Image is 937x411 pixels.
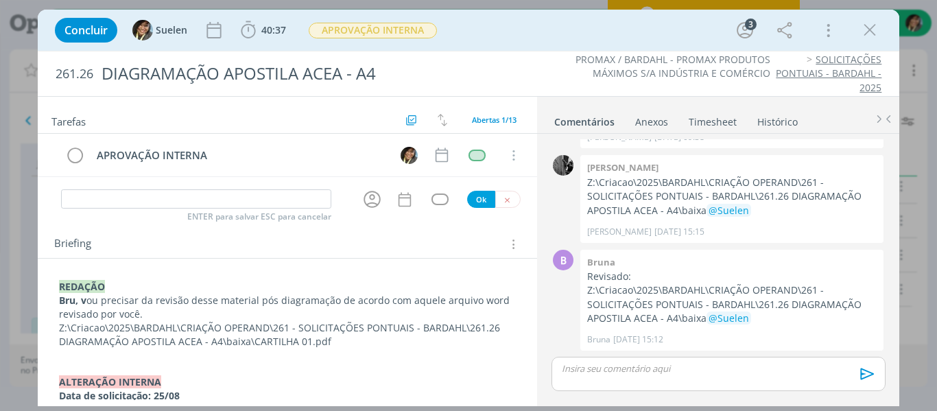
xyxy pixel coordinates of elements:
[64,25,108,36] span: Concluir
[59,280,105,293] strong: REDAÇÃO
[261,23,286,36] span: 40:37
[587,226,652,238] p: [PERSON_NAME]
[613,333,663,346] span: [DATE] 15:12
[51,112,86,128] span: Tarefas
[38,10,900,406] div: dialog
[734,19,756,41] button: 3
[709,204,749,217] span: @Suelen
[237,19,289,41] button: 40:37
[308,22,438,39] button: APROVAÇÃO INTERNA
[156,25,187,35] span: Suelen
[56,67,93,82] span: 261.26
[635,115,668,129] div: Anexos
[399,145,419,165] button: S
[576,53,770,80] a: PROMAX / BARDAHL - PROMAX PRODUTOS MÁXIMOS S/A INDÚSTRIA E COMÉRCIO
[587,270,877,283] p: Revisado:
[59,375,161,388] strong: ALTERAÇÃO INTERNA
[688,109,737,129] a: Timesheet
[91,147,388,164] div: APROVAÇÃO INTERNA
[132,20,153,40] img: S
[745,19,757,30] div: 3
[553,250,573,270] div: B
[472,115,517,125] span: Abertas 1/13
[59,294,517,321] p: ou precisar da revisão desse material pós diagramação de acordo com aquele arquivo word revisado ...
[401,147,418,164] img: S
[59,294,86,307] strong: Bru, v
[587,161,659,174] b: [PERSON_NAME]
[587,176,877,218] p: Z:\Criacao\2025\BARDAHL\CRIAÇÃO OPERAND\261 - SOLICITAÇÕES PONTUAIS - BARDAHL\261.26 DIAGRAMAÇÃO ...
[776,53,881,94] a: SOLICITAÇÕES PONTUAIS - BARDAHL - 2025
[587,283,877,325] p: Z:\Criacao\2025\BARDAHL\CRIAÇÃO OPERAND\261 - SOLICITAÇÕES PONTUAIS - BARDAHL\261.26 DIAGRAMAÇÃO ...
[553,155,573,176] img: P
[59,389,180,402] strong: Data de solicitação: 25/08
[654,226,704,238] span: [DATE] 15:15
[132,20,187,40] button: SSuelen
[54,235,91,253] span: Briefing
[309,23,437,38] span: APROVAÇÃO INTERNA
[587,333,610,346] p: Bruna
[554,109,615,129] a: Comentários
[59,321,517,349] p: Z:\Criacao\2025\BARDAHL\CRIAÇÃO OPERAND\261 - SOLICITAÇÕES PONTUAIS - BARDAHL\261.26 DIAGRAMAÇÃO ...
[467,191,495,208] button: Ok
[187,211,331,222] span: ENTER para salvar ESC para cancelar
[438,114,447,126] img: arrow-down-up.svg
[757,109,798,129] a: Histórico
[587,256,615,268] b: Bruna
[96,57,532,91] div: DIAGRAMAÇÃO APOSTILA ACEA - A4
[709,312,749,325] span: @Suelen
[55,18,117,43] button: Concluir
